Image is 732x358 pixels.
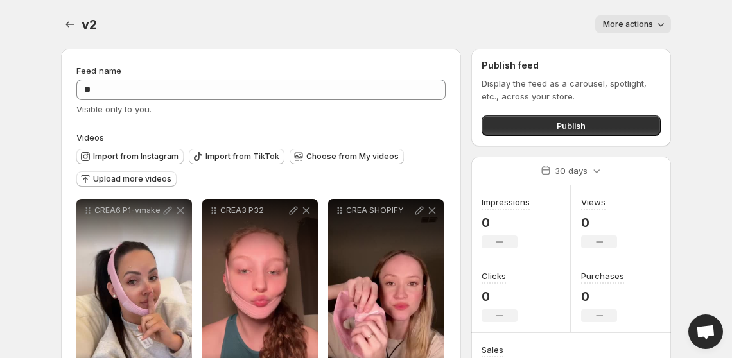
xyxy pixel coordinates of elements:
[76,132,104,142] span: Videos
[93,151,179,162] span: Import from Instagram
[82,17,97,32] span: v2
[581,289,624,304] p: 0
[595,15,671,33] button: More actions
[482,115,661,136] button: Publish
[482,59,661,72] h2: Publish feed
[346,205,413,216] p: CREA SHOPIFY
[482,269,506,282] h3: Clicks
[306,151,399,162] span: Choose from My videos
[482,215,530,230] p: 0
[603,19,653,30] span: More actions
[482,196,530,209] h3: Impressions
[482,289,518,304] p: 0
[76,171,177,187] button: Upload more videos
[555,164,588,177] p: 30 days
[94,205,161,216] p: CREA6 P1-vmake
[290,149,404,164] button: Choose from My videos
[220,205,287,216] p: CREA3 P32
[189,149,284,164] button: Import from TikTok
[581,196,606,209] h3: Views
[76,65,121,76] span: Feed name
[76,104,152,114] span: Visible only to you.
[482,343,503,356] h3: Sales
[688,314,723,349] div: Open chat
[205,151,279,162] span: Import from TikTok
[61,15,79,33] button: Settings
[76,149,184,164] button: Import from Instagram
[581,269,624,282] h3: Purchases
[557,119,586,132] span: Publish
[482,77,661,103] p: Display the feed as a carousel, spotlight, etc., across your store.
[93,174,171,184] span: Upload more videos
[581,215,617,230] p: 0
